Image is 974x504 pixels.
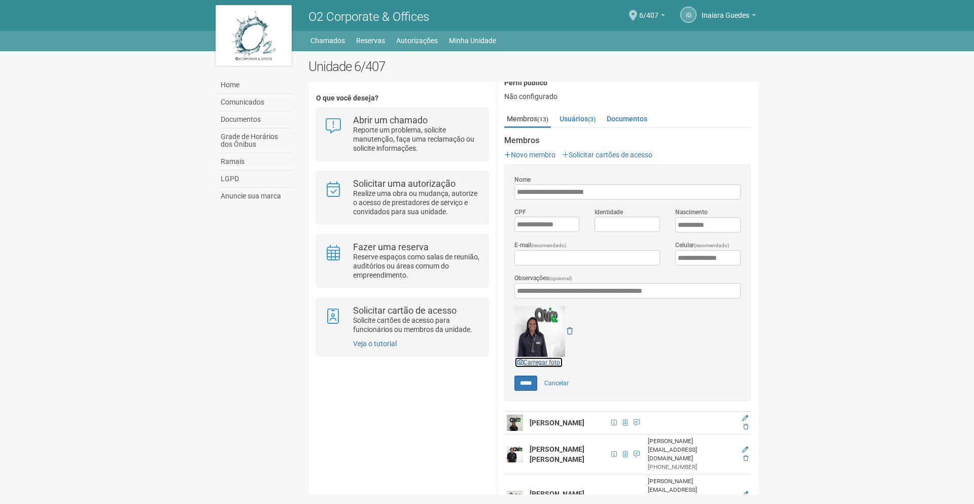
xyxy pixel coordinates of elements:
[507,415,523,431] img: user.png
[308,59,758,74] h2: Unidade 6/407
[702,13,756,21] a: Inaiara Guedes
[353,305,457,316] strong: Solicitar cartão de acesso
[218,188,293,205] a: Anuncie sua marca
[218,111,293,128] a: Documentos
[537,116,548,123] small: (13)
[514,175,531,184] label: Nome
[324,306,480,334] a: Solicitar cartão de acesso Solicite cartões de acesso para funcionários ou membros da unidade.
[310,33,345,48] a: Chamados
[218,128,293,153] a: Grade de Horários dos Ônibus
[742,446,748,453] a: Editar membro
[514,274,572,283] label: Observações
[557,111,598,126] a: Usuários(3)
[216,5,292,66] img: logo.jpg
[353,189,480,216] p: Realize uma obra ou mudança, autorize o acesso de prestadores de serviço e convidados para sua un...
[308,10,429,24] span: O2 Corporate & Offices
[639,13,665,21] a: 6/407
[356,33,385,48] a: Reservas
[514,306,565,357] img: GetFile
[588,116,596,123] small: (3)
[504,79,751,87] h4: Perfil público
[743,423,748,430] a: Excluir membro
[353,178,456,189] strong: Solicitar uma autorização
[639,2,658,19] span: 6/407
[449,33,496,48] a: Minha Unidade
[218,171,293,188] a: LGPD
[396,33,438,48] a: Autorizações
[218,94,293,111] a: Comunicados
[353,252,480,280] p: Reserve espaços como salas de reunião, auditórios ou áreas comum do empreendimento.
[353,242,429,252] strong: Fazer uma reserva
[316,94,488,102] h4: O que você deseja?
[702,2,749,19] span: Inaiara Guedes
[324,243,480,280] a: Fazer uma reserva Reserve espaços como salas de reunião, auditórios ou áreas comum do empreendime...
[530,419,584,427] strong: [PERSON_NAME]
[353,340,397,348] a: Veja o tutorial
[549,276,572,281] span: (opcional)
[648,437,735,463] div: [PERSON_NAME][EMAIL_ADDRESS][DOMAIN_NAME]
[562,151,652,159] a: Solicitar cartões de acesso
[648,463,735,472] div: [PHONE_NUMBER]
[743,455,748,462] a: Excluir membro
[604,111,650,126] a: Documentos
[530,445,584,463] strong: [PERSON_NAME] [PERSON_NAME]
[531,243,567,248] span: (recomendado)
[507,446,523,462] img: user.png
[504,92,751,101] div: Não configurado
[567,327,573,335] a: Remover
[742,491,748,498] a: Editar membro
[324,116,480,153] a: Abrir um chamado Reporte um problema, solicite manutenção, faça uma reclamação ou solicite inform...
[539,376,574,391] a: Cancelar
[218,153,293,171] a: Ramais
[675,241,729,250] label: Celular
[504,111,551,128] a: Membros(13)
[675,208,708,217] label: Nascimento
[514,357,563,368] a: Carregar foto
[742,415,748,422] a: Editar membro
[680,7,697,23] a: IG
[504,136,751,145] strong: Membros
[353,125,480,153] p: Reporte um problema, solicite manutenção, faça uma reclamação ou solicite informações.
[514,208,526,217] label: CPF
[694,243,729,248] span: (recomendado)
[514,241,567,250] label: E-mail
[218,77,293,94] a: Home
[353,115,428,125] strong: Abrir um chamado
[353,316,480,334] p: Solicite cartões de acesso para funcionários ou membros da unidade.
[504,151,555,159] a: Novo membro
[324,179,480,216] a: Solicitar uma autorização Realize uma obra ou mudança, autorize o acesso de prestadores de serviç...
[595,208,623,217] label: Identidade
